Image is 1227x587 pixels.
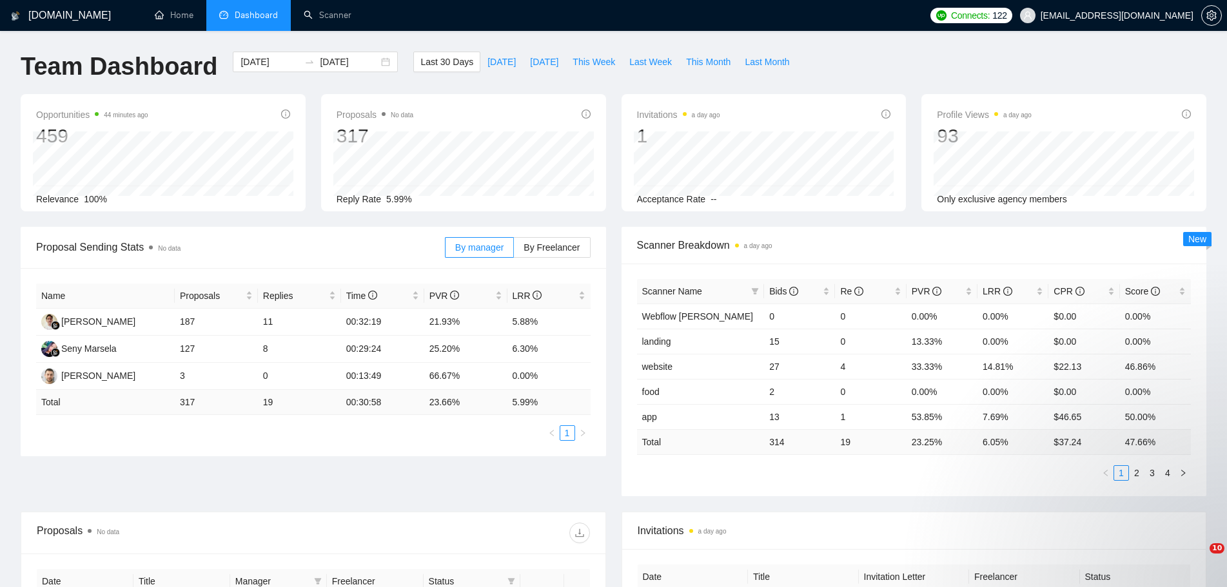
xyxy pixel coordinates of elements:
[575,425,591,441] li: Next Page
[41,370,135,380] a: YB[PERSON_NAME]
[835,303,906,329] td: 0
[36,284,175,309] th: Name
[1075,287,1085,296] span: info-circle
[977,303,1048,329] td: 0.00%
[258,284,341,309] th: Replies
[738,52,796,72] button: Last Month
[907,379,977,404] td: 0.00%
[61,342,117,356] div: Seny Marsela
[1048,329,1119,354] td: $0.00
[1003,111,1032,119] time: a day ago
[937,194,1067,204] span: Only exclusive agency members
[304,10,351,21] a: searchScanner
[155,10,193,21] a: homeHome
[84,194,107,204] span: 100%
[424,363,507,390] td: 66.67%
[1183,543,1214,574] iframe: Intercom live chat
[569,523,590,543] button: download
[36,390,175,415] td: Total
[337,194,381,204] span: Reply Rate
[637,107,720,122] span: Invitations
[692,111,720,119] time: a day ago
[304,57,315,67] span: to
[764,404,835,429] td: 13
[480,52,523,72] button: [DATE]
[582,110,591,119] span: info-circle
[1125,286,1160,296] span: Score
[51,348,60,357] img: gigradar-bm.png
[41,316,135,326] a: AY[PERSON_NAME]
[642,286,702,296] span: Scanner Name
[346,291,377,301] span: Time
[530,55,558,69] span: [DATE]
[854,287,863,296] span: info-circle
[41,368,57,384] img: YB
[769,286,798,296] span: Bids
[523,52,565,72] button: [DATE]
[337,124,413,148] div: 317
[977,429,1048,454] td: 6.05 %
[560,425,575,441] li: 1
[36,124,148,148] div: 459
[1151,287,1160,296] span: info-circle
[579,429,587,437] span: right
[507,577,515,585] span: filter
[341,336,424,363] td: 00:29:24
[977,379,1048,404] td: 0.00%
[951,8,990,23] span: Connects:
[637,237,1192,253] span: Scanner Breakdown
[679,52,738,72] button: This Month
[835,329,906,354] td: 0
[258,363,341,390] td: 0
[744,242,772,249] time: a day ago
[936,10,947,21] img: upwork-logo.png
[977,354,1048,379] td: 14.81%
[320,55,378,69] input: End date
[1048,379,1119,404] td: $0.00
[1120,303,1191,329] td: 0.00%
[424,390,507,415] td: 23.66 %
[104,111,148,119] time: 44 minutes ago
[240,55,299,69] input: Start date
[642,336,671,347] a: landing
[36,194,79,204] span: Relevance
[487,55,516,69] span: [DATE]
[97,528,119,535] span: No data
[424,309,507,336] td: 21.93%
[41,314,57,330] img: AY
[642,361,672,372] a: website
[637,124,720,148] div: 1
[629,55,672,69] span: Last Week
[764,354,835,379] td: 27
[622,52,679,72] button: Last Week
[642,412,657,422] a: app
[840,286,863,296] span: Re
[544,425,560,441] button: left
[835,354,906,379] td: 4
[1048,404,1119,429] td: $46.65
[258,390,341,415] td: 19
[835,379,906,404] td: 0
[391,111,413,119] span: No data
[749,282,761,301] span: filter
[1182,110,1191,119] span: info-circle
[37,523,313,543] div: Proposals
[637,429,765,454] td: Total
[764,303,835,329] td: 0
[764,329,835,354] td: 15
[21,52,217,82] h1: Team Dashboard
[1202,10,1221,21] span: setting
[281,110,290,119] span: info-circle
[1188,234,1206,244] span: New
[304,57,315,67] span: swap-right
[61,314,135,329] div: [PERSON_NAME]
[548,429,556,437] span: left
[992,8,1006,23] span: 122
[686,55,731,69] span: This Month
[507,390,591,415] td: 5.99 %
[1048,354,1119,379] td: $22.13
[36,107,148,122] span: Opportunities
[983,286,1012,296] span: LRR
[429,291,460,301] span: PVR
[1120,329,1191,354] td: 0.00%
